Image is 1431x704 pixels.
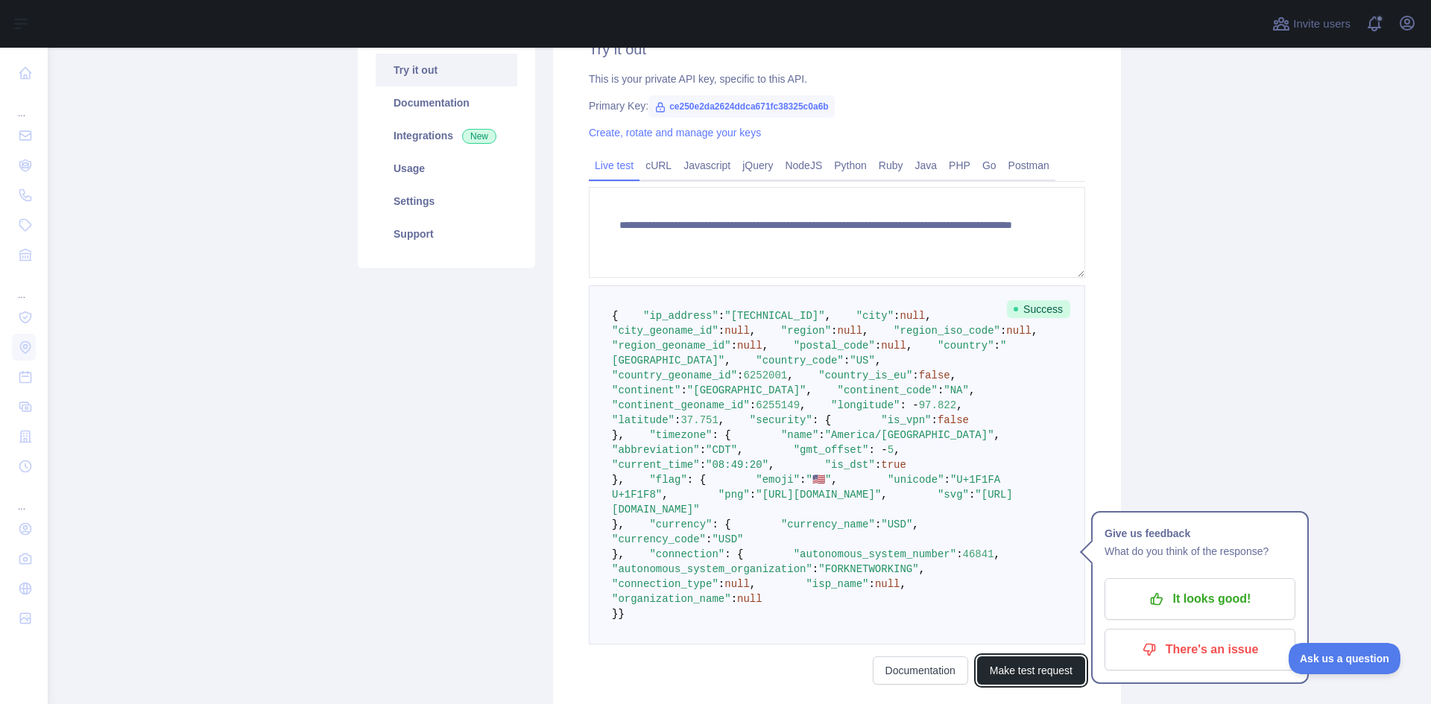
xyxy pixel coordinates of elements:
span: : [750,489,756,501]
span: : [994,340,1000,352]
span: : [932,414,938,426]
a: Support [376,218,517,250]
span: "currency_code" [612,533,706,545]
span: null [737,593,762,605]
span: , [737,444,743,456]
span: 6252001 [743,370,787,381]
span: "NA" [944,384,969,396]
span: : [706,533,712,545]
span: "autonomous_system_number" [794,548,956,560]
span: Invite users [1293,16,1351,33]
span: "postal_code" [794,340,875,352]
span: "png" [718,489,750,501]
span: "country" [938,340,994,352]
span: : [731,593,737,605]
span: , [724,355,730,367]
p: There's an issue [1116,637,1284,662]
span: "currency_name" [781,519,875,530]
span: : [868,578,874,590]
span: : [1000,325,1006,337]
span: "latitude" [612,414,675,426]
span: "connection" [649,548,724,560]
span: : [875,519,881,530]
span: "region" [781,325,831,337]
span: "country_code" [756,355,844,367]
span: false [938,414,969,426]
span: : [750,399,756,411]
iframe: Toggle Customer Support [1289,643,1401,674]
span: : [700,459,706,471]
p: It looks good! [1116,586,1284,612]
div: This is your private API key, specific to this API. [589,72,1085,86]
span: null [737,340,762,352]
span: "city_geoname_id" [612,325,718,337]
span: null [875,578,900,590]
span: , [950,370,956,381]
span: 5 [888,444,894,456]
span: false [919,370,950,381]
span: "country_geoname_id" [612,370,737,381]
span: 6255149 [756,399,800,411]
button: Make test request [977,656,1085,685]
span: "name" [781,429,818,441]
p: What do you think of the response? [1105,542,1295,560]
span: "country_is_eu" [818,370,912,381]
span: , [806,384,812,396]
a: Postman [1002,153,1055,177]
span: , [750,578,756,590]
span: "security" [750,414,812,426]
span: : [700,444,706,456]
a: Python [828,153,873,177]
span: }, [612,548,625,560]
a: PHP [943,153,976,177]
span: , [925,310,931,322]
span: Success [1007,300,1070,318]
span: , [862,325,868,337]
span: "gmt_offset" [794,444,869,456]
span: null [900,310,926,322]
button: There's an issue [1105,629,1295,670]
span: null [837,325,862,337]
span: , [894,444,900,456]
span: "USD" [881,519,912,530]
span: : [800,474,806,486]
div: ... [12,271,36,301]
span: ce250e2da2624ddca671fc38325c0a6b [648,95,835,118]
span: "USD" [712,533,743,545]
span: , [906,340,912,352]
span: "is_dst" [825,459,875,471]
span: : [844,355,850,367]
span: : [718,325,724,337]
span: , [825,310,831,322]
span: , [969,384,975,396]
a: Live test [589,153,639,177]
span: New [462,129,496,144]
div: ... [12,483,36,513]
span: , [750,325,756,337]
span: "continent" [612,384,680,396]
a: NodeJS [779,153,828,177]
span: : [875,340,881,352]
span: , [881,489,887,501]
a: Settings [376,185,517,218]
span: : [875,459,881,471]
span: : [731,340,737,352]
a: jQuery [736,153,779,177]
span: : [912,370,918,381]
a: Documentation [873,656,968,685]
span: : [956,548,962,560]
span: : - [900,399,919,411]
span: : [737,370,743,381]
span: "current_time" [612,459,700,471]
span: "isp_name" [806,578,868,590]
span: : [894,310,900,322]
span: "America/[GEOGRAPHIC_DATA]" [825,429,994,441]
span: "region_geoname_id" [612,340,731,352]
span: : [718,578,724,590]
span: "longitude" [831,399,900,411]
span: "continent_geoname_id" [612,399,750,411]
span: : [944,474,950,486]
span: null [881,340,906,352]
a: Integrations New [376,119,517,152]
span: , [900,578,906,590]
